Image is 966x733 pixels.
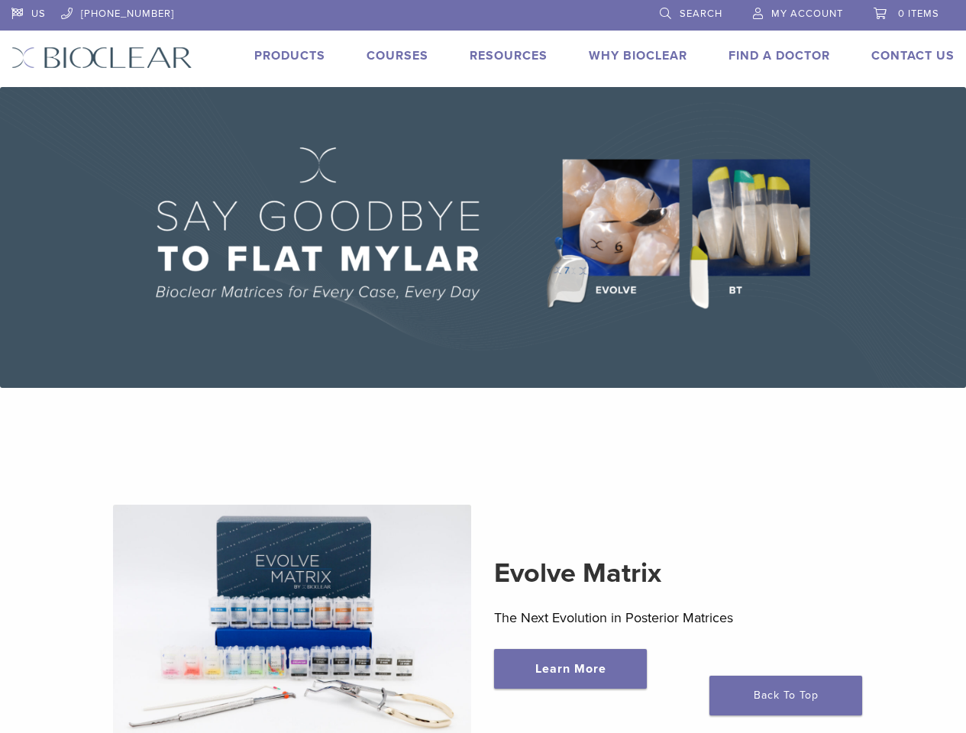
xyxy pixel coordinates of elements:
a: Why Bioclear [589,48,687,63]
a: Courses [367,48,428,63]
span: Search [680,8,722,20]
a: Contact Us [871,48,955,63]
a: Resources [470,48,548,63]
a: Products [254,48,325,63]
a: Learn More [494,649,647,689]
a: Back To Top [709,676,862,715]
span: 0 items [898,8,939,20]
a: Find A Doctor [729,48,830,63]
span: My Account [771,8,843,20]
img: Bioclear [11,47,192,69]
p: The Next Evolution in Posterior Matrices [494,606,853,629]
h2: Evolve Matrix [494,555,853,592]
